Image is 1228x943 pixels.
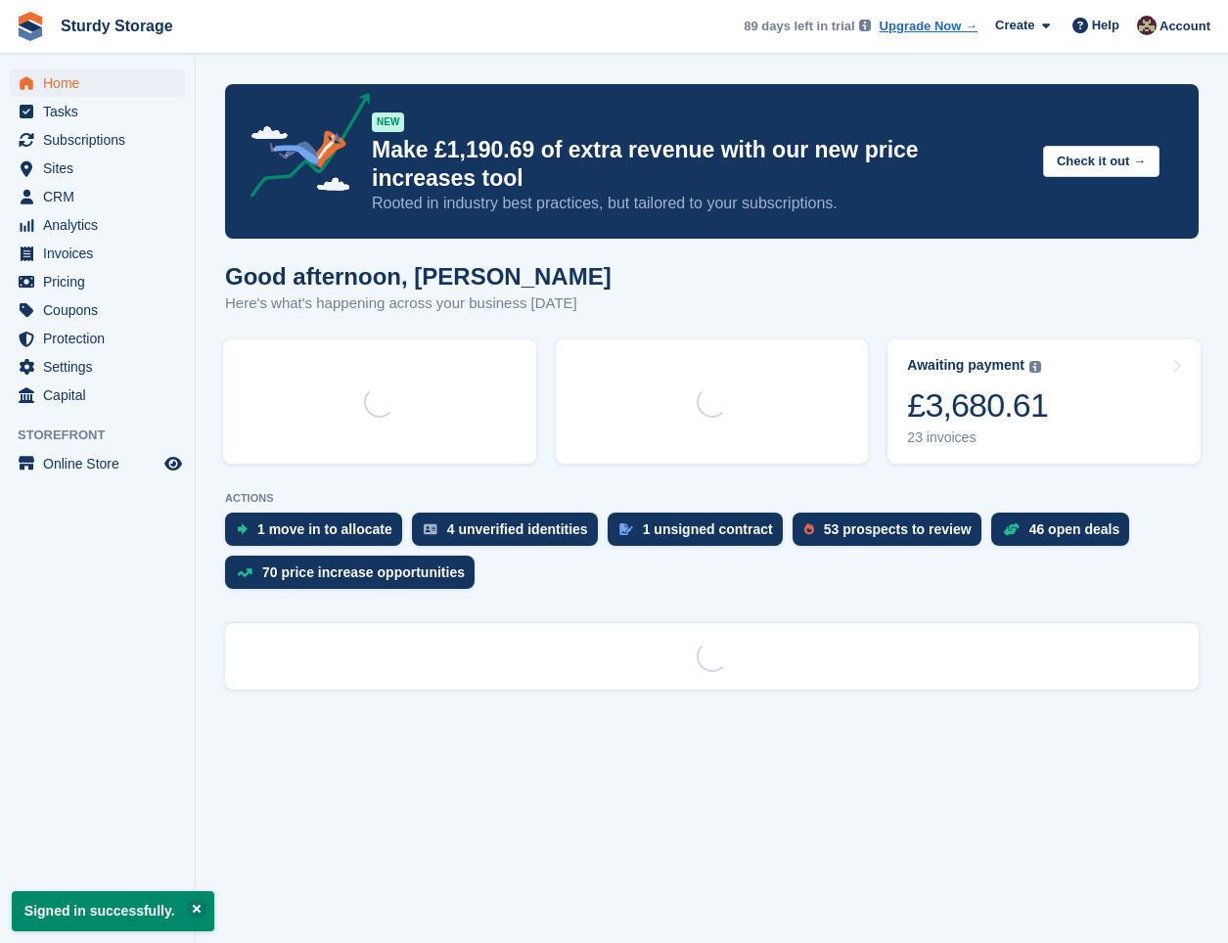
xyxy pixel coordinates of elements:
img: stora-icon-8386f47178a22dfd0bd8f6a31ec36ba5ce8667c1dd55bd0f319d3a0aa187defe.svg [16,12,45,41]
img: icon-info-grey-7440780725fd019a000dd9b08b2336e03edf1995a4989e88bcd33f0948082b44.svg [1029,361,1041,373]
span: Home [43,69,160,97]
a: menu [10,268,185,295]
a: menu [10,211,185,239]
a: Upgrade Now → [880,17,978,36]
img: price_increase_opportunities-93ffe204e8149a01c8c9dc8f82e8f89637d9d84a8eef4429ea346261dce0b2c0.svg [237,568,252,577]
span: Storefront [18,426,195,445]
div: 46 open deals [1029,521,1120,537]
a: menu [10,240,185,267]
img: deal-1b604bf984904fb50ccaf53a9ad4b4a5d6e5aea283cecdc64d6e3604feb123c2.svg [1003,522,1020,536]
div: £3,680.61 [907,385,1048,426]
img: prospect-51fa495bee0391a8d652442698ab0144808aea92771e9ea1ae160a38d050c398.svg [804,523,814,535]
span: 89 days left in trial [744,17,854,36]
img: icon-info-grey-7440780725fd019a000dd9b08b2336e03edf1995a4989e88bcd33f0948082b44.svg [859,20,871,31]
a: Sturdy Storage [53,10,181,42]
img: verify_identity-adf6edd0f0f0b5bbfe63781bf79b02c33cf7c696d77639b501bdc392416b5a36.svg [424,523,437,535]
div: 1 unsigned contract [643,521,773,537]
a: menu [10,183,185,210]
p: Signed in successfully. [12,891,214,931]
a: menu [10,155,185,182]
span: Sites [43,155,160,182]
p: ACTIONS [225,492,1199,505]
a: 70 price increase opportunities [225,556,484,599]
div: NEW [372,112,404,132]
a: 1 move in to allocate [225,513,412,556]
span: Account [1160,17,1210,36]
a: menu [10,126,185,154]
a: 1 unsigned contract [608,513,793,556]
a: Awaiting payment £3,680.61 23 invoices [887,339,1201,464]
div: 70 price increase opportunities [262,564,465,580]
span: Capital [43,382,160,409]
img: contract_signature_icon-13c848040528278c33f63329250d36e43548de30e8caae1d1a13099fd9432cc5.svg [619,523,633,535]
button: Check it out → [1043,146,1160,178]
span: Create [995,16,1034,35]
a: 46 open deals [991,513,1140,556]
p: Make £1,190.69 of extra revenue with our new price increases tool [372,136,1027,193]
span: Protection [43,325,160,352]
span: Settings [43,353,160,381]
img: move_ins_to_allocate_icon-fdf77a2bb77ea45bf5b3d319d69a93e2d87916cf1d5bf7949dd705db3b84f3ca.svg [237,523,248,535]
a: menu [10,382,185,409]
p: Rooted in industry best practices, but tailored to your subscriptions. [372,193,1027,214]
div: 4 unverified identities [447,521,588,537]
span: Invoices [43,240,160,267]
div: 53 prospects to review [824,521,972,537]
a: 4 unverified identities [412,513,608,556]
span: Online Store [43,450,160,477]
a: menu [10,98,185,125]
img: Sue Cadwaladr [1137,16,1157,35]
div: 1 move in to allocate [257,521,392,537]
span: Analytics [43,211,160,239]
img: price-adjustments-announcement-icon-8257ccfd72463d97f412b2fc003d46551f7dbcb40ab6d574587a9cd5c0d94... [234,93,371,204]
span: Coupons [43,296,160,324]
p: Here's what's happening across your business [DATE] [225,292,612,315]
div: Awaiting payment [907,357,1024,374]
a: menu [10,69,185,97]
div: 23 invoices [907,429,1048,446]
span: Subscriptions [43,126,160,154]
a: Preview store [161,452,185,475]
span: Help [1092,16,1119,35]
a: menu [10,325,185,352]
h1: Good afternoon, [PERSON_NAME] [225,263,612,290]
a: menu [10,450,185,477]
span: CRM [43,183,160,210]
a: menu [10,353,185,381]
span: Tasks [43,98,160,125]
span: Pricing [43,268,160,295]
a: 53 prospects to review [793,513,991,556]
a: menu [10,296,185,324]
